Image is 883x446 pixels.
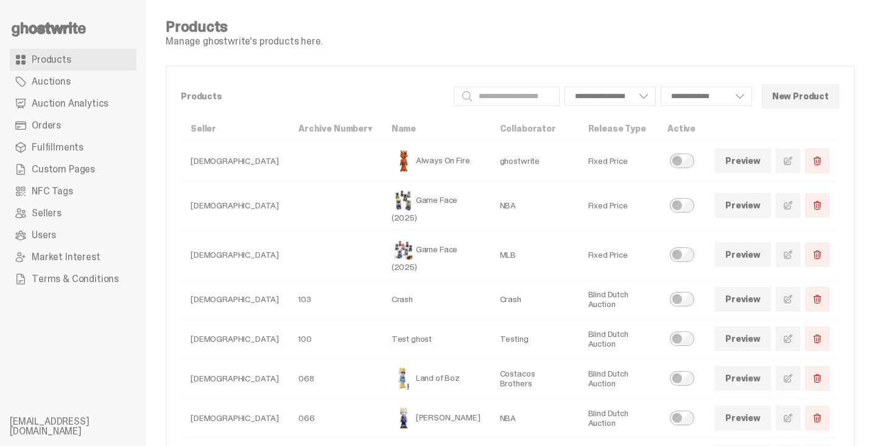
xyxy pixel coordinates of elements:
img: Land of Boz [392,366,416,391]
button: Delete Product [805,242,829,267]
a: Orders [10,115,136,136]
img: Eminem [392,406,416,430]
td: [DEMOGRAPHIC_DATA] [181,230,289,280]
td: 100 [289,319,382,359]
span: Auction Analytics [32,99,108,108]
p: Manage ghostwrite's products here. [166,37,323,46]
td: [DEMOGRAPHIC_DATA] [181,359,289,398]
span: Products [32,55,71,65]
a: Preview [715,193,771,218]
a: NFC Tags [10,180,136,202]
a: Preview [715,366,771,391]
a: Auctions [10,71,136,93]
span: Sellers [32,208,62,218]
td: MLB [490,230,579,280]
th: Release Type [579,116,658,141]
span: Users [32,230,56,240]
th: Name [382,116,490,141]
a: Terms & Conditions [10,268,136,290]
button: New Product [762,84,839,108]
img: Game Face (2025) [392,238,416,262]
td: Blind Dutch Auction [579,398,658,438]
button: Delete Product [805,193,829,218]
td: 066 [289,398,382,438]
td: Game Face (2025) [382,181,490,230]
button: Delete Product [805,287,829,311]
a: Sellers [10,202,136,224]
a: Preview [715,242,771,267]
a: Preview [715,406,771,430]
a: Users [10,224,136,246]
p: Products [181,92,444,101]
button: Delete Product [805,149,829,173]
span: Orders [32,121,61,130]
button: Delete Product [805,327,829,351]
img: Always On Fire [392,149,416,173]
li: [EMAIL_ADDRESS][DOMAIN_NAME] [10,417,156,436]
a: Products [10,49,136,71]
td: Land of Boz [382,359,490,398]
td: Crash [490,280,579,319]
a: Preview [715,327,771,351]
td: Always On Fire [382,141,490,181]
a: Auction Analytics [10,93,136,115]
td: Costacos Brothers [490,359,579,398]
td: Testing [490,319,579,359]
span: Fulfillments [32,143,83,152]
td: 103 [289,280,382,319]
td: [DEMOGRAPHIC_DATA] [181,398,289,438]
span: ▾ [368,123,372,134]
td: Blind Dutch Auction [579,319,658,359]
a: Preview [715,287,771,311]
img: Game Face (2025) [392,188,416,213]
a: Archive Number▾ [298,123,372,134]
td: 068 [289,359,382,398]
td: Blind Dutch Auction [579,280,658,319]
td: [PERSON_NAME] [382,398,490,438]
a: Custom Pages [10,158,136,180]
a: Market Interest [10,246,136,268]
button: Delete Product [805,406,829,430]
h4: Products [166,19,323,34]
td: [DEMOGRAPHIC_DATA] [181,181,289,230]
a: Fulfillments [10,136,136,158]
td: Blind Dutch Auction [579,359,658,398]
td: [DEMOGRAPHIC_DATA] [181,319,289,359]
td: Test ghost [382,319,490,359]
span: Auctions [32,77,71,87]
td: NBA [490,181,579,230]
th: Collaborator [490,116,579,141]
td: ghostwrite [490,141,579,181]
td: Crash [382,280,490,319]
span: Terms & Conditions [32,274,119,284]
td: NBA [490,398,579,438]
span: Market Interest [32,252,100,262]
td: [DEMOGRAPHIC_DATA] [181,141,289,181]
td: Game Face (2025) [382,230,490,280]
a: Preview [715,149,771,173]
td: Fixed Price [579,141,658,181]
td: Fixed Price [579,230,658,280]
td: [DEMOGRAPHIC_DATA] [181,280,289,319]
span: Custom Pages [32,165,95,174]
th: Seller [181,116,289,141]
span: NFC Tags [32,186,73,196]
button: Delete Product [805,366,829,391]
a: Active [667,123,695,134]
td: Fixed Price [579,181,658,230]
